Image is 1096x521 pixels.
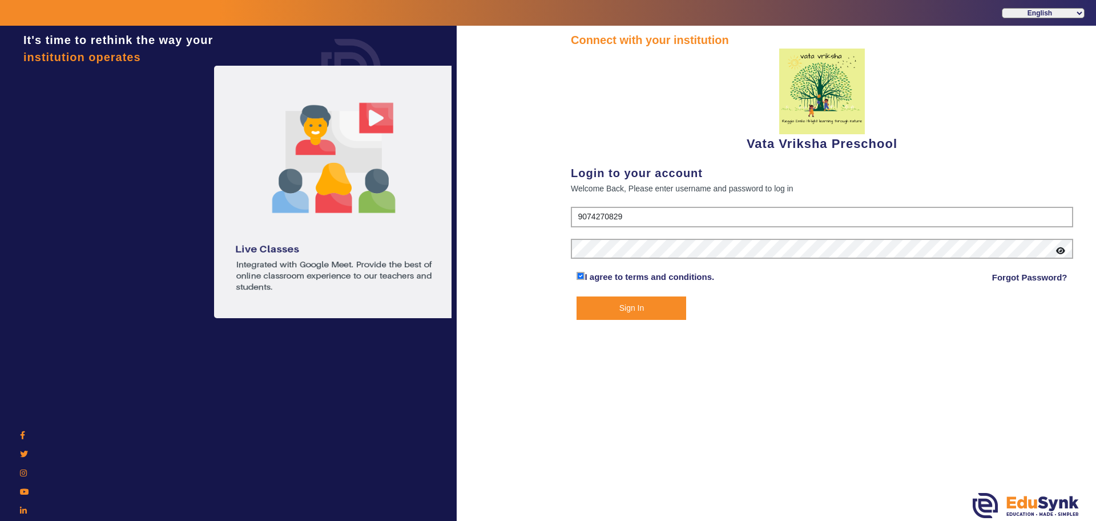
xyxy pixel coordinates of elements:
[23,51,141,63] span: institution operates
[992,271,1067,284] a: Forgot Password?
[585,272,714,282] a: I agree to terms and conditions.
[577,296,686,320] button: Sign In
[571,165,1073,182] div: Login to your account
[571,207,1073,227] input: User Name
[308,26,394,111] img: login.png
[214,66,454,318] img: login1.png
[973,493,1079,518] img: edusynk.png
[571,49,1073,153] div: Vata Vriksha Preschool
[23,34,213,46] span: It's time to rethink the way your
[571,182,1073,195] div: Welcome Back, Please enter username and password to log in
[571,31,1073,49] div: Connect with your institution
[779,49,865,134] img: 817d6453-c4a2-41f8-ac39-e8a470f27eea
